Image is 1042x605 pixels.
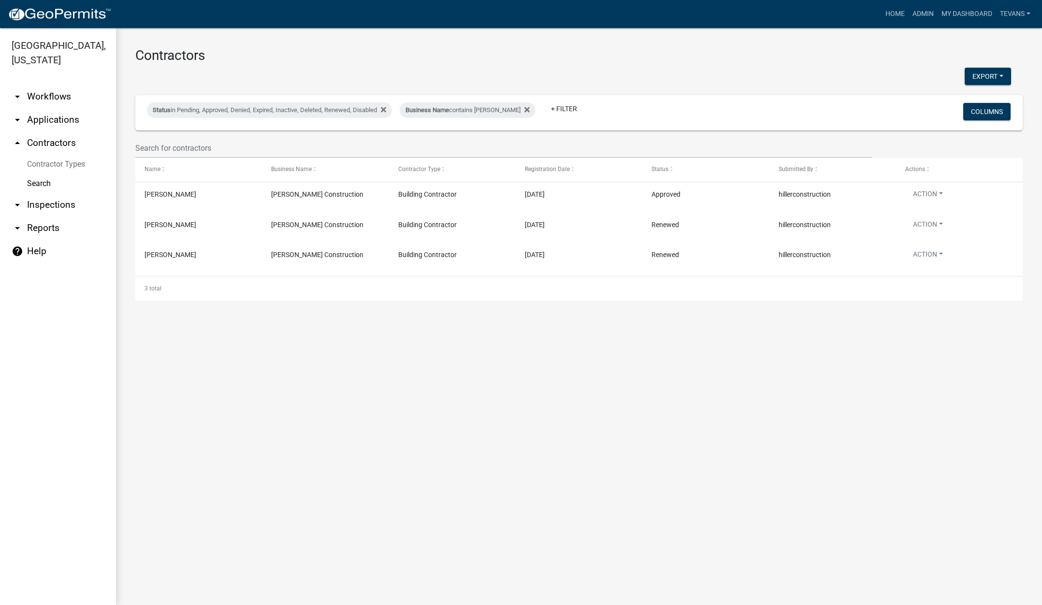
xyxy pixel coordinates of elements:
[145,166,160,173] span: Name
[525,166,570,173] span: Registration Date
[779,166,813,173] span: Submitted By
[965,68,1011,85] button: Export
[12,199,23,211] i: arrow_drop_down
[525,221,545,229] span: 10/14/2024
[779,190,831,198] span: hillerconstruction
[905,219,951,233] button: Action
[905,189,951,203] button: Action
[12,137,23,149] i: arrow_drop_up
[896,158,1023,181] datatable-header-cell: Actions
[135,138,872,158] input: Search for contractors
[779,251,831,259] span: hillerconstruction
[145,190,196,198] span: Eric Hiller
[135,276,1023,301] div: 3 total
[516,158,642,181] datatable-header-cell: Registration Date
[271,251,363,259] span: Hiller Construction
[525,251,545,259] span: 09/20/2023
[145,251,196,259] span: Eric Hiller
[882,5,909,23] a: Home
[262,158,389,181] datatable-header-cell: Business Name
[147,102,392,118] div: in Pending, Approved, Denied, Expired, Inactive, Deleted, Renewed, Disabled
[135,47,1023,64] h3: Contractors
[905,166,925,173] span: Actions
[271,190,363,198] span: Hiller Construction
[543,100,585,117] a: + Filter
[400,102,535,118] div: contains [PERSON_NAME]
[938,5,996,23] a: My Dashboard
[12,222,23,234] i: arrow_drop_down
[389,158,516,181] datatable-header-cell: Contractor Type
[398,251,457,259] span: Building Contractor
[398,166,440,173] span: Contractor Type
[271,166,312,173] span: Business Name
[12,245,23,257] i: help
[153,106,171,114] span: Status
[996,5,1034,23] a: tevans
[12,91,23,102] i: arrow_drop_down
[398,221,457,229] span: Building Contractor
[779,221,831,229] span: hillerconstruction
[135,158,262,181] datatable-header-cell: Name
[271,221,363,229] span: Hiller Construction
[145,221,196,229] span: Eric Hiller
[12,114,23,126] i: arrow_drop_down
[642,158,769,181] datatable-header-cell: Status
[651,166,668,173] span: Status
[405,106,449,114] span: Business Name
[398,190,457,198] span: Building Contractor
[651,221,679,229] span: Renewed
[909,5,938,23] a: Admin
[769,158,896,181] datatable-header-cell: Submitted By
[905,249,951,263] button: Action
[525,190,545,198] span: 10/14/2024
[651,251,679,259] span: Renewed
[963,103,1011,120] button: Columns
[651,190,680,198] span: Approved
